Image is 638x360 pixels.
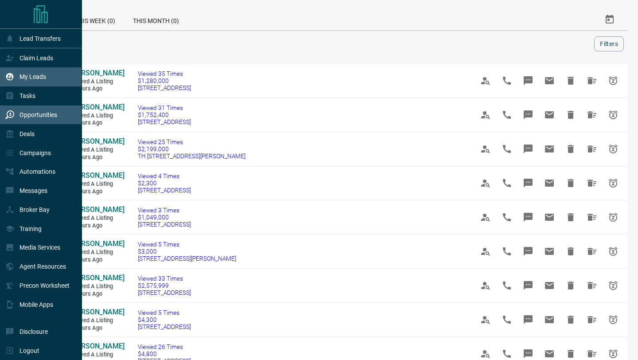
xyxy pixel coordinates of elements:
span: 5 hours ago [71,119,124,127]
span: Message [517,309,539,330]
span: 6 hours ago [71,188,124,196]
span: Viewed 33 Times [138,275,191,282]
span: Call [496,275,517,296]
span: Hide [560,70,581,91]
span: Email [539,70,560,91]
span: Email [539,138,560,160]
span: Viewed a Listing [71,317,124,325]
span: [PERSON_NAME] [71,239,124,248]
a: [PERSON_NAME] [71,239,124,249]
span: View Profile [475,172,496,194]
span: Message [517,172,539,194]
span: Viewed a Listing [71,215,124,222]
span: View Profile [475,241,496,262]
span: [PERSON_NAME] [71,342,124,350]
span: View Profile [475,138,496,160]
span: 7 hours ago [71,222,124,230]
span: Snooze [603,309,624,330]
span: Hide All from Robert Jones [581,207,603,228]
span: 8 hours ago [71,256,124,264]
span: TH [STREET_ADDRESS][PERSON_NAME] [138,153,245,160]
span: Hide [560,275,581,296]
span: Hide [560,207,581,228]
span: View Profile [475,104,496,125]
a: [PERSON_NAME] [71,205,124,215]
span: Call [496,138,517,160]
span: Call [496,70,517,91]
span: Message [517,104,539,125]
span: $1,752,400 [138,111,191,118]
span: View Profile [475,70,496,91]
span: Email [539,309,560,330]
span: Hide [560,138,581,160]
span: Viewed 25 Times [138,138,245,145]
span: $2,575,999 [138,282,191,289]
span: Call [496,309,517,330]
span: $3,000 [138,248,236,255]
span: $1,049,000 [138,214,191,221]
span: Message [517,138,539,160]
span: [PERSON_NAME] [71,274,124,282]
span: Message [517,207,539,228]
span: Viewed 5 Times [138,309,191,316]
span: Viewed 35 Times [138,70,191,77]
span: $2,300 [138,180,191,187]
span: Viewed 5 Times [138,241,236,248]
a: [PERSON_NAME] [71,171,124,180]
span: Call [496,172,517,194]
a: [PERSON_NAME] [71,274,124,283]
span: Viewed 26 Times [138,343,191,350]
span: $2,199,000 [138,145,245,153]
span: Hide All from Brian Bilbey [581,275,603,296]
a: Viewed 4 Times$2,300[STREET_ADDRESS] [138,172,191,194]
span: Viewed a Listing [71,180,124,188]
span: $1,280,000 [138,77,191,84]
span: Viewed 31 Times [138,104,191,111]
span: View Profile [475,275,496,296]
span: View Profile [475,309,496,330]
span: Viewed a Listing [71,249,124,256]
span: 9 hours ago [71,325,124,332]
a: Viewed 5 Times$3,000[STREET_ADDRESS][PERSON_NAME] [138,241,236,262]
span: Hide All from Brian Bilbey [581,104,603,125]
span: [STREET_ADDRESS] [138,323,191,330]
span: Hide [560,241,581,262]
span: [PERSON_NAME] [71,103,124,111]
span: $4,800 [138,350,191,357]
span: Viewed a Listing [71,351,124,359]
span: Call [496,207,517,228]
button: Filters [594,36,624,51]
span: Email [539,275,560,296]
a: Viewed 25 Times$2,199,000TH [STREET_ADDRESS][PERSON_NAME] [138,138,245,160]
span: Hide All from Anisa Thomas [581,241,603,262]
a: Viewed 5 Times$4,300[STREET_ADDRESS] [138,309,191,330]
span: Hide [560,104,581,125]
span: [STREET_ADDRESS] [138,118,191,125]
span: [STREET_ADDRESS] [138,84,191,91]
span: Hide [560,309,581,330]
span: 5 hours ago [71,85,124,93]
span: Hide [560,172,581,194]
span: Email [539,241,560,262]
a: [PERSON_NAME] [71,103,124,112]
span: $4,300 [138,316,191,323]
span: Email [539,104,560,125]
span: Call [496,241,517,262]
span: Snooze [603,241,624,262]
span: Hide All from Brian Bilbey [581,138,603,160]
a: [PERSON_NAME] [71,308,124,317]
span: [STREET_ADDRESS][PERSON_NAME] [138,255,236,262]
div: This Month (0) [124,9,188,30]
div: This Week (0) [66,9,124,30]
span: Message [517,70,539,91]
span: Hide All from Daniel Romero [581,172,603,194]
span: [STREET_ADDRESS] [138,221,191,228]
button: Select Date Range [599,9,620,30]
a: [PERSON_NAME] [71,342,124,351]
span: Message [517,275,539,296]
span: 9 hours ago [71,290,124,298]
a: Viewed 33 Times$2,575,999[STREET_ADDRESS] [138,275,191,296]
span: Viewed 4 Times [138,172,191,180]
span: Snooze [603,172,624,194]
span: Snooze [603,138,624,160]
